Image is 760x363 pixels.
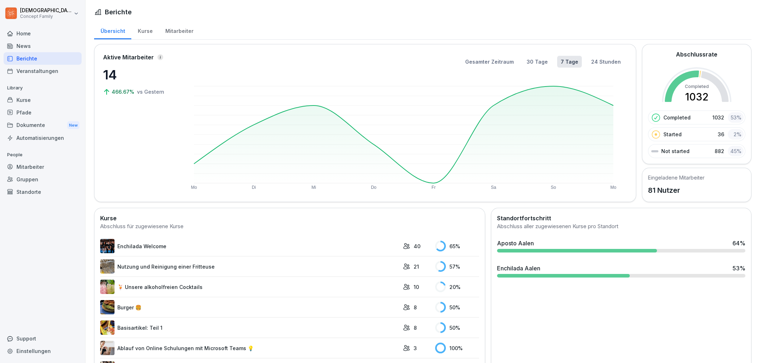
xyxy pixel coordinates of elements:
div: New [67,121,79,129]
h2: Abschlussrate [676,50,717,59]
text: Sa [491,185,496,190]
p: People [4,149,82,161]
div: 57 % [435,261,479,272]
text: Mo [191,185,197,190]
text: So [551,185,556,190]
button: 24 Stunden [588,56,624,68]
img: rgcfxbbznutd525hy05jmr69.png [100,280,115,294]
img: red19g810ydl5jr0eifk1s3y.png [100,300,115,314]
div: Dokumente [4,119,82,132]
a: Kurse [4,94,82,106]
div: 64 % [732,239,745,247]
p: 40 [414,242,420,250]
text: Mo [610,185,617,190]
img: vl10squk9nhs2w7y6yyq5aqw.png [100,320,115,335]
p: 81 Nutzer [648,185,705,196]
a: Pfade [4,106,82,119]
p: 10 [414,283,419,291]
div: Aposto Aalen [497,239,534,247]
div: Abschluss aller zugewiesenen Kurse pro Standort [497,222,745,231]
p: 1032 [712,114,724,121]
h1: Berichte [105,7,132,17]
p: [DEMOGRAPHIC_DATA] [PERSON_NAME] [20,8,72,14]
a: Einstellungen [4,345,82,357]
a: Enchilada Welcome [100,239,399,253]
div: 65 % [435,241,479,251]
a: Nutzung und Reinigung einer Fritteuse [100,259,399,274]
a: Mitarbeiter [4,161,82,173]
p: Library [4,82,82,94]
p: Aktive Mitarbeiter [103,53,154,62]
p: Not started [661,147,690,155]
a: DokumenteNew [4,119,82,132]
p: 466.67% [112,88,136,95]
a: Mitarbeiter [159,21,200,39]
div: 2 % [728,129,744,139]
div: 20 % [435,281,479,292]
a: Standorte [4,186,82,198]
div: 100 % [435,343,479,353]
div: Enchilada Aalen [497,264,540,273]
a: Enchilada Aalen53% [494,261,748,280]
a: Aposto Aalen64% [494,236,748,255]
div: Support [4,332,82,345]
img: e8eoks8cju23yjmx0b33vrq2.png [100,341,115,355]
a: News [4,40,82,52]
a: Kurse [131,21,159,39]
p: 3 [414,344,417,352]
img: b2msvuojt3s6egexuweix326.png [100,259,115,274]
p: 14 [103,65,175,84]
button: 7 Tage [557,56,582,68]
a: Veranstaltungen [4,65,82,77]
div: 45 % [728,146,744,156]
p: vs Gestern [137,88,164,95]
button: Gesamter Zeitraum [462,56,517,68]
div: Abschluss für zugewiesene Kurse [100,222,479,231]
p: 882 [715,147,724,155]
a: Ablauf von Online Schulungen mit Microsoft Teams 💡 [100,341,399,355]
button: 30 Tage [523,56,551,68]
img: tvia5dmua0oanporuy26ler9.png [100,239,115,253]
a: Burger 🍔 [100,300,399,314]
a: Gruppen [4,173,82,186]
p: 21 [414,263,419,270]
h2: Kurse [100,214,479,222]
div: 50 % [435,322,479,333]
div: 50 % [435,302,479,313]
p: Started [663,131,682,138]
a: 🍹 Unsere alkoholfreien Cocktails [100,280,399,294]
p: 8 [414,324,417,332]
div: 53 % [732,264,745,273]
text: Mi [312,185,316,190]
text: Do [371,185,377,190]
a: Home [4,27,82,40]
a: Berichte [4,52,82,65]
text: Fr [432,185,435,190]
p: 36 [718,131,724,138]
h5: Eingeladene Mitarbeiter [648,174,705,181]
p: Concept Family [20,14,72,19]
h2: Standortfortschritt [497,214,745,222]
text: Di [252,185,256,190]
a: Basisartikel: Teil 1 [100,320,399,335]
p: 8 [414,304,417,311]
p: Completed [663,114,691,121]
a: Übersicht [94,21,131,39]
a: Automatisierungen [4,132,82,144]
div: 53 % [728,112,744,123]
